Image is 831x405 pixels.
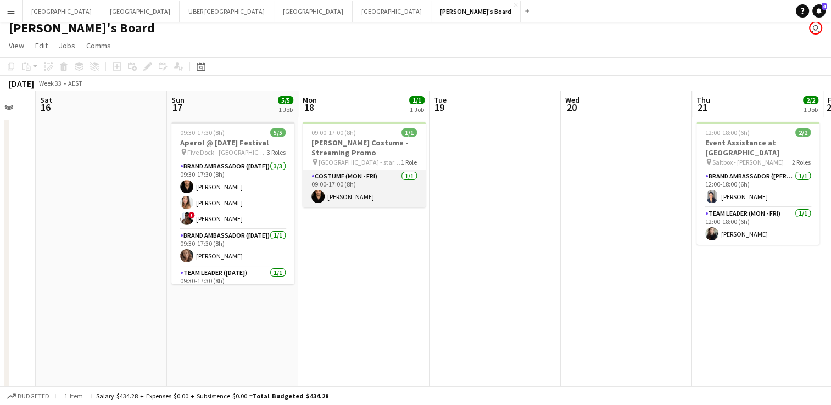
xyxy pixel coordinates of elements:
[180,1,274,22] button: UBER [GEOGRAPHIC_DATA]
[812,4,826,18] a: 4
[54,38,80,53] a: Jobs
[187,148,267,156] span: Five Dock - [GEOGRAPHIC_DATA]
[303,95,317,105] span: Mon
[431,1,521,22] button: [PERSON_NAME]'s Board
[804,105,818,114] div: 1 Job
[35,41,48,50] span: Edit
[301,101,317,114] span: 18
[40,95,52,105] span: Sat
[274,1,353,22] button: [GEOGRAPHIC_DATA]
[86,41,111,50] span: Comms
[18,392,49,400] span: Budgeted
[5,390,51,402] button: Budgeted
[278,96,293,104] span: 5/5
[565,95,579,105] span: Wed
[696,138,819,157] h3: Event Assistance at [GEOGRAPHIC_DATA]
[60,392,87,400] span: 1 item
[267,148,286,156] span: 3 Roles
[96,392,328,400] div: Salary $434.28 + Expenses $0.00 + Subsistence $0.00 =
[696,170,819,207] app-card-role: Brand Ambassador ([PERSON_NAME])1/112:00-18:00 (6h)[PERSON_NAME]
[9,41,24,50] span: View
[9,20,155,36] h1: [PERSON_NAME]'s Board
[696,207,819,245] app-card-role: Team Leader (Mon - Fri)1/112:00-18:00 (6h)[PERSON_NAME]
[401,128,417,137] span: 1/1
[712,158,784,166] span: Saltbox - [PERSON_NAME]
[822,3,827,10] span: 4
[809,21,822,35] app-user-avatar: Tennille Moore
[68,79,82,87] div: AEST
[23,1,101,22] button: [GEOGRAPHIC_DATA]
[564,101,579,114] span: 20
[36,79,64,87] span: Week 33
[171,122,294,284] app-job-card: 09:30-17:30 (8h)5/5Aperol @ [DATE] Festival Five Dock - [GEOGRAPHIC_DATA]3 RolesBrand Ambassador ...
[270,128,286,137] span: 5/5
[171,229,294,267] app-card-role: Brand Ambassador ([DATE])1/109:30-17:30 (8h)[PERSON_NAME]
[409,96,425,104] span: 1/1
[101,1,180,22] button: [GEOGRAPHIC_DATA]
[38,101,52,114] span: 16
[31,38,52,53] a: Edit
[319,158,401,166] span: [GEOGRAPHIC_DATA] - start location TBC
[4,38,29,53] a: View
[434,95,447,105] span: Tue
[705,128,750,137] span: 12:00-18:00 (6h)
[303,122,426,207] app-job-card: 09:00-17:00 (8h)1/1[PERSON_NAME] Costume - Streaming Promo [GEOGRAPHIC_DATA] - start location TBC...
[9,78,34,89] div: [DATE]
[401,158,417,166] span: 1 Role
[303,170,426,207] app-card-role: Costume (Mon - Fri)1/109:00-17:00 (8h)[PERSON_NAME]
[803,96,818,104] span: 2/2
[188,212,195,218] span: !
[696,122,819,245] app-job-card: 12:00-18:00 (6h)2/2Event Assistance at [GEOGRAPHIC_DATA] Saltbox - [PERSON_NAME]2 RolesBrand Amba...
[303,138,426,157] h3: [PERSON_NAME] Costume - Streaming Promo
[171,160,294,229] app-card-role: Brand Ambassador ([DATE])3/309:30-17:30 (8h)[PERSON_NAME][PERSON_NAME]![PERSON_NAME]
[696,95,710,105] span: Thu
[353,1,431,22] button: [GEOGRAPHIC_DATA]
[311,128,356,137] span: 09:00-17:00 (8h)
[171,95,185,105] span: Sun
[59,41,75,50] span: Jobs
[180,128,225,137] span: 09:30-17:30 (8h)
[695,101,710,114] span: 21
[171,267,294,304] app-card-role: Team Leader ([DATE])1/109:30-17:30 (8h)
[82,38,115,53] a: Comms
[170,101,185,114] span: 17
[432,101,447,114] span: 19
[410,105,424,114] div: 1 Job
[278,105,293,114] div: 1 Job
[795,128,811,137] span: 2/2
[171,138,294,148] h3: Aperol @ [DATE] Festival
[253,392,328,400] span: Total Budgeted $434.28
[792,158,811,166] span: 2 Roles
